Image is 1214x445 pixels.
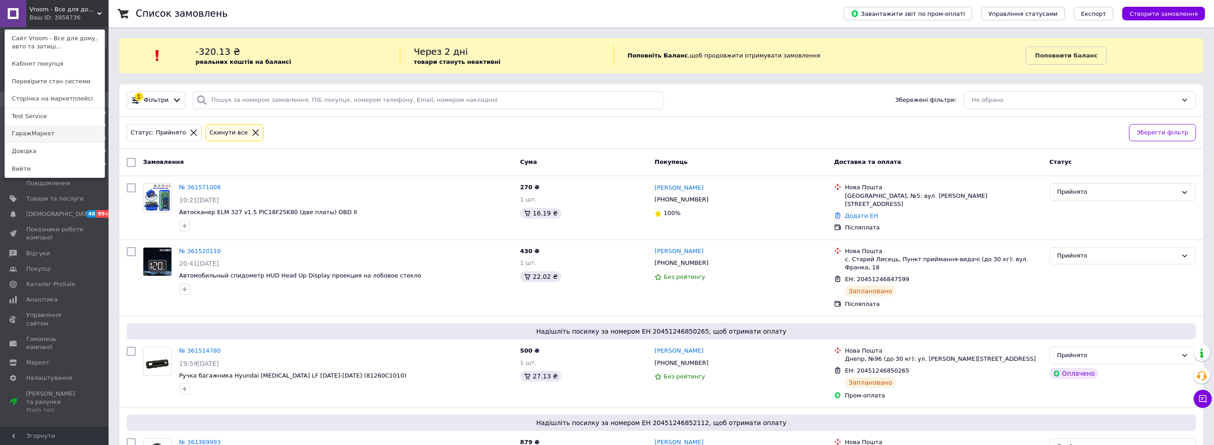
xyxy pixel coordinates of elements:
a: Довідка [5,143,104,160]
a: № 361520110 [179,248,221,254]
a: Сайт Vroom - Все для дому, авто та затиш... [5,30,104,55]
span: 99+ [96,210,111,218]
span: Покупці [26,265,51,273]
span: Cума [520,158,537,165]
span: ЕН: 20451246850265 [845,367,909,374]
a: [PERSON_NAME] [654,184,703,192]
b: реальних коштів на балансі [195,58,291,65]
b: товари стануть неактивні [414,58,501,65]
a: Фото товару [143,347,172,376]
span: Зберегти фільтр [1137,128,1188,138]
div: [PHONE_NUMBER] [653,357,710,369]
span: 270 ₴ [520,184,540,191]
span: Доставка та оплата [834,158,901,165]
b: Поповнити баланс [1035,52,1097,59]
div: Оплачено [1049,368,1098,379]
span: Налаштування [26,374,72,382]
div: 16.19 ₴ [520,208,561,219]
button: Завантажити звіт по пром-оплаті [844,7,972,20]
div: [GEOGRAPHIC_DATA], №5: вул. [PERSON_NAME][STREET_ADDRESS] [845,192,1042,208]
a: Автосканер ELM 327 v1.5 PIC18F25K80 (две платы) OBD II [179,209,357,215]
img: Фото товару [143,351,171,372]
div: Післяплата [845,224,1042,232]
span: Гаманець компанії [26,335,84,351]
span: Без рейтингу [664,373,705,380]
span: ЕН: 20451246847599 [845,276,909,282]
a: № 361571008 [179,184,221,191]
a: [PERSON_NAME] [654,347,703,355]
span: [PERSON_NAME] та рахунки [26,390,84,415]
input: Пошук за номером замовлення, ПІБ покупця, номером телефону, Email, номером накладної [193,91,664,109]
span: Управління статусами [988,10,1058,17]
img: Фото товару [143,248,171,276]
a: Додати ЕН [845,212,878,219]
span: Через 2 дні [414,46,468,57]
span: Збережені фільтри: [895,96,957,105]
div: Прийнято [1057,351,1177,360]
a: Автомобильный спидометр HUD Head Up Display проекция на лобовое стекло [179,272,421,279]
a: Фото товару [143,247,172,276]
div: Заплановано [845,377,896,388]
span: Без рейтингу [664,273,705,280]
a: Вийти [5,160,104,177]
a: Сторінка на маркетплейсі [5,90,104,107]
span: 100% [664,210,680,216]
div: 27.13 ₴ [520,371,561,382]
span: 48 [86,210,96,218]
a: ГаражМаркет [5,125,104,142]
span: 1 шт. [520,259,536,266]
span: Показники роботи компанії [26,225,84,242]
div: Післяплата [845,300,1042,308]
button: Зберегти фільтр [1129,124,1196,142]
div: Cкинути все [208,128,250,138]
img: :exclamation: [151,49,164,62]
div: Prom топ [26,406,84,414]
a: [PERSON_NAME] [654,247,703,256]
span: Експорт [1081,10,1106,17]
img: Фото товару [143,184,171,212]
a: Test Service [5,108,104,125]
span: Vroom - Все для дому, авто та затишку! [29,5,97,14]
span: 20:41[DATE] [179,260,219,267]
span: Управління сайтом [26,311,84,327]
div: Ваш ID: 3958736 [29,14,67,22]
span: Аналітика [26,296,57,304]
span: [DEMOGRAPHIC_DATA] [26,210,93,218]
h1: Список замовлень [136,8,228,19]
button: Управління статусами [981,7,1065,20]
span: Фільтри [144,96,169,105]
div: Прийнято [1057,187,1177,197]
span: 10:21[DATE] [179,196,219,204]
span: Надішліть посилку за номером ЕН 20451246850265, щоб отримати оплату [130,327,1192,336]
div: 1 [135,93,143,101]
div: Не обрано [972,96,1177,105]
span: Статус [1049,158,1072,165]
span: Покупець [654,158,688,165]
b: Поповніть Баланс [627,52,688,59]
div: 22.02 ₴ [520,271,561,282]
div: Статус: Прийнято [129,128,188,138]
span: Замовлення [143,158,184,165]
a: № 361514780 [179,347,221,354]
span: 430 ₴ [520,248,540,254]
div: Нова Пошта [845,183,1042,191]
div: Прийнято [1057,251,1177,261]
span: Створити замовлення [1129,10,1198,17]
span: 19:59[DATE] [179,360,219,367]
span: Надішліть посилку за номером ЕН 20451246852112, щоб отримати оплату [130,418,1192,427]
div: [PHONE_NUMBER] [653,194,710,206]
div: с. Старий Лисець, Пункт приймання-видачі (до 30 кг): вул. Франка, 18 [845,255,1042,272]
div: Нова Пошта [845,347,1042,355]
a: Ручка багажника Hyundai [MEDICAL_DATA] LF [DATE]-[DATE] (81260C1010) [179,372,406,379]
a: Створити замовлення [1113,10,1205,17]
button: Чат з покупцем [1194,390,1212,408]
a: Фото товару [143,183,172,212]
button: Експорт [1074,7,1114,20]
span: Завантажити звіт по пром-оплаті [851,10,965,18]
span: Товари та послуги [26,195,84,203]
div: Днепр, №96 (до 30 кг): ул. [PERSON_NAME][STREET_ADDRESS] [845,355,1042,363]
span: -320.13 ₴ [195,46,240,57]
